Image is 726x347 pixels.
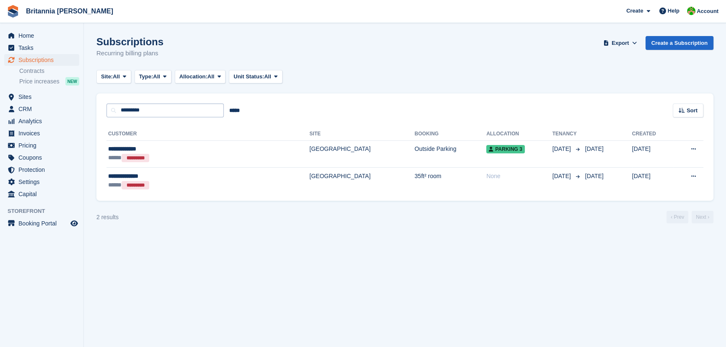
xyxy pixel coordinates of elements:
[18,152,69,163] span: Coupons
[139,73,153,81] span: Type:
[96,213,119,222] div: 2 results
[415,127,486,141] th: Booking
[19,67,79,75] a: Contracts
[18,140,69,151] span: Pricing
[668,7,679,15] span: Help
[106,127,309,141] th: Customer
[18,54,69,66] span: Subscriptions
[632,140,673,167] td: [DATE]
[207,73,215,81] span: All
[552,127,582,141] th: Tenancy
[415,140,486,167] td: Outside Parking
[4,30,79,41] a: menu
[4,140,79,151] a: menu
[23,4,117,18] a: Britannia [PERSON_NAME]
[585,173,604,179] span: [DATE]
[486,127,552,141] th: Allocation
[585,145,604,152] span: [DATE]
[18,115,69,127] span: Analytics
[552,172,573,181] span: [DATE]
[666,211,688,223] a: Previous
[113,73,120,81] span: All
[687,7,695,15] img: Wendy Thorp
[4,218,79,229] a: menu
[18,127,69,139] span: Invoices
[697,7,718,16] span: Account
[229,70,282,84] button: Unit Status: All
[309,127,415,141] th: Site
[632,127,673,141] th: Created
[486,172,552,181] div: None
[233,73,264,81] span: Unit Status:
[4,176,79,188] a: menu
[18,218,69,229] span: Booking Portal
[18,103,69,115] span: CRM
[69,218,79,228] a: Preview store
[7,5,19,18] img: stora-icon-8386f47178a22dfd0bd8f6a31ec36ba5ce8667c1dd55bd0f319d3a0aa187defe.svg
[612,39,629,47] span: Export
[264,73,271,81] span: All
[96,49,163,58] p: Recurring billing plans
[4,91,79,103] a: menu
[632,168,673,194] td: [DATE]
[552,145,573,153] span: [DATE]
[626,7,643,15] span: Create
[179,73,207,81] span: Allocation:
[153,73,160,81] span: All
[65,77,79,85] div: NEW
[96,36,163,47] h1: Subscriptions
[18,30,69,41] span: Home
[135,70,171,84] button: Type: All
[4,54,79,66] a: menu
[18,176,69,188] span: Settings
[309,140,415,167] td: [GEOGRAPHIC_DATA]
[4,164,79,176] a: menu
[101,73,113,81] span: Site:
[646,36,713,50] a: Create a Subscription
[19,78,60,85] span: Price increases
[4,127,79,139] a: menu
[4,42,79,54] a: menu
[18,91,69,103] span: Sites
[4,188,79,200] a: menu
[602,36,639,50] button: Export
[309,168,415,194] td: [GEOGRAPHIC_DATA]
[692,211,713,223] a: Next
[18,164,69,176] span: Protection
[18,188,69,200] span: Capital
[19,77,79,86] a: Price increases NEW
[175,70,226,84] button: Allocation: All
[4,152,79,163] a: menu
[4,103,79,115] a: menu
[18,42,69,54] span: Tasks
[665,211,715,223] nav: Page
[415,168,486,194] td: 35ft² room
[96,70,131,84] button: Site: All
[8,207,83,215] span: Storefront
[687,106,697,115] span: Sort
[4,115,79,127] a: menu
[486,145,524,153] span: Parking 3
